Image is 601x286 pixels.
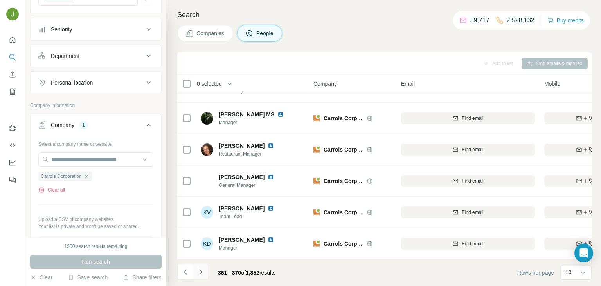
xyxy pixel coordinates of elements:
img: Avatar [201,112,213,125]
span: Carrols Corporation [324,240,363,248]
img: LinkedIn logo [268,237,274,243]
button: Buy credits [547,15,584,26]
img: LinkedIn logo [268,174,274,180]
button: Clear [30,273,52,281]
button: Department [31,47,161,65]
button: Find email [401,112,535,124]
span: Manager [219,244,283,252]
div: KD [201,237,213,250]
span: Mobile [544,80,560,88]
div: Select a company name or website [38,138,153,148]
button: Share filters [123,273,162,281]
button: Find email [401,238,535,250]
span: Email [401,80,415,88]
span: Company [313,80,337,88]
button: Find email [401,144,535,156]
span: Find email [462,209,483,216]
span: Find email [462,115,483,122]
button: Dashboard [6,156,19,170]
button: Search [6,50,19,64]
button: Navigate to previous page [177,264,193,280]
span: Carrols Corporation [41,173,82,180]
span: 0 selected [197,80,222,88]
span: results [218,270,275,276]
h4: Search [177,9,592,20]
span: Find email [462,146,483,153]
span: [PERSON_NAME] [219,173,265,181]
span: Rows per page [517,269,554,277]
p: 59,717 [470,16,489,25]
div: Seniority [51,25,72,33]
span: Team Lead [219,213,283,220]
button: Upload a list of companies [38,236,153,250]
img: Logo of Carrols Corporation [313,209,320,215]
button: Save search [68,273,108,281]
button: Use Surfe on LinkedIn [6,121,19,135]
div: Personal location [51,79,93,87]
button: Personal location [31,73,161,92]
span: [PERSON_NAME] MS [219,110,274,118]
img: LinkedIn logo [268,205,274,212]
span: Carrols Corporation [324,177,363,185]
div: Company [51,121,74,129]
span: General Manager [219,182,283,189]
button: Clear all [38,186,65,194]
span: Find email [462,240,483,247]
span: Carrols Corporation [324,114,363,122]
span: Find email [462,177,483,185]
img: Logo of Carrols Corporation [313,241,320,247]
span: Restaurant Manager [219,150,283,157]
span: Companies [196,29,225,37]
button: Use Surfe API [6,138,19,152]
span: People [256,29,274,37]
button: Company1 [31,116,161,138]
div: KV [201,206,213,219]
div: Department [51,52,79,60]
img: Avatar [6,8,19,20]
p: 2,528,132 [507,16,534,25]
p: Upload a CSV of company websites. [38,216,153,223]
span: Carrols Corporation [324,146,363,154]
button: My lists [6,85,19,99]
span: of [241,270,246,276]
img: LinkedIn logo [268,143,274,149]
img: Logo of Carrols Corporation [313,178,320,184]
button: Find email [401,175,535,187]
span: [PERSON_NAME] [219,236,265,244]
button: Enrich CSV [6,67,19,81]
button: Quick start [6,33,19,47]
button: Feedback [6,173,19,187]
span: [PERSON_NAME] [219,142,265,150]
span: Carrols Corporation [324,208,363,216]
div: 1 [79,121,88,129]
img: Logo of Carrols Corporation [313,147,320,153]
p: 10 [565,268,572,276]
span: 1,852 [246,270,259,276]
p: Your list is private and won't be saved or shared. [38,223,153,230]
div: 1300 search results remaining [65,243,128,250]
img: Logo of Carrols Corporation [313,115,320,121]
p: Company information [30,102,162,109]
span: 361 - 370 [218,270,241,276]
img: Avatar [201,175,213,187]
button: Find email [401,206,535,218]
img: Avatar [201,143,213,156]
button: Navigate to next page [193,264,209,280]
div: Open Intercom Messenger [574,244,593,262]
img: LinkedIn logo [277,111,284,118]
span: [PERSON_NAME] [219,205,265,212]
span: Manager [219,119,293,126]
button: Seniority [31,20,161,39]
